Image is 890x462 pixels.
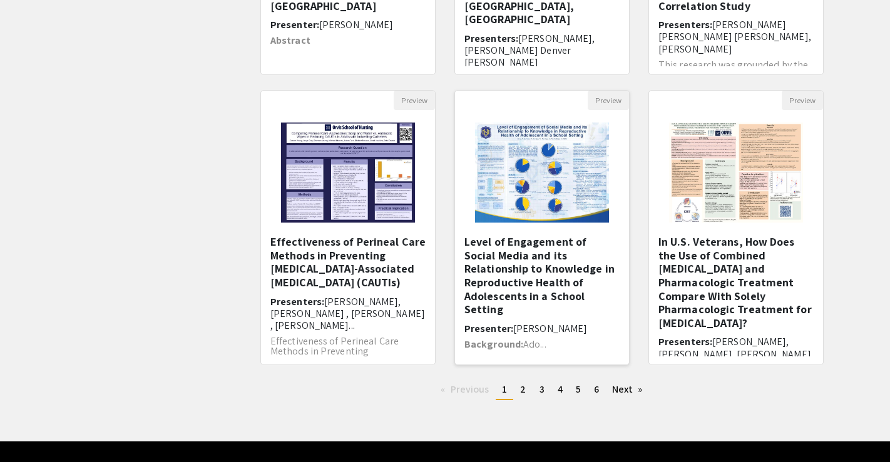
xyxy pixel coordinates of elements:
span: 5 [576,383,581,396]
button: Preview [588,91,629,110]
span: [PERSON_NAME], [PERSON_NAME], [PERSON_NAME], [PERSON_NAME], T... [658,335,814,372]
a: Next page [606,380,649,399]
h6: Presenter: [270,19,426,31]
h6: Presenters: [658,336,814,372]
span: Previous [451,383,489,396]
span: 6 [594,383,599,396]
div: Open Presentation <p>In U.S. Veterans, How Does the Use of Combined Psychotherapy and Pharmacolog... [648,90,824,365]
h6: Presenters: [464,33,620,69]
span: 1 [502,383,507,396]
p: This research was grounded by the continuous evolution of the healthcare system, marked by increa... [658,60,814,110]
span: [PERSON_NAME], [PERSON_NAME] Denver [PERSON_NAME] [464,32,595,69]
h5: Level of Engagement of Social Media and its Relationship to Knowledge in Reproductive Health of A... [464,235,620,316]
img: <p>Level of Engagement of Social Media and its Relationship to Knowledge in Reproductive Health o... [463,110,621,235]
span: [PERSON_NAME] [PERSON_NAME] [PERSON_NAME], [PERSON_NAME] [658,18,811,55]
h6: Presenters: [658,19,814,55]
p: Ado... [464,339,620,349]
span: [PERSON_NAME] [319,18,393,31]
span: [PERSON_NAME], [PERSON_NAME] , [PERSON_NAME] , [PERSON_NAME]... [270,295,425,332]
strong: Abstract [270,34,310,47]
ul: Pagination [260,380,824,400]
strong: Background: [464,338,523,351]
img: <p>Effectiveness of Perineal Care Methods in Preventing Catheter-Associated Urinary Tract&nbsp;</... [269,110,427,235]
p: Effectiveness of Perineal Care Methods in Preventing [MEDICAL_DATA]-Associated Urinary Tract [270,336,426,376]
h5: In U.S. Veterans, How Does the Use of Combined [MEDICAL_DATA] and Pharmacologic Treatment Compare... [658,235,814,329]
img: <p>In U.S. Veterans, How Does the Use of Combined Psychotherapy and Pharmacologic Treatment Compa... [657,110,815,235]
button: Preview [782,91,823,110]
span: [PERSON_NAME] [513,322,587,335]
h5: Effectiveness of Perineal Care Methods in Preventing [MEDICAL_DATA]-Associated [MEDICAL_DATA] (CA... [270,235,426,289]
h6: Presenters: [270,296,426,332]
iframe: Chat [9,406,53,453]
button: Preview [394,91,435,110]
span: 3 [540,383,545,396]
span: 4 [558,383,563,396]
span: 2 [520,383,526,396]
h6: Presenter: [464,323,620,334]
div: Open Presentation <p>Effectiveness of Perineal Care Methods in Preventing Catheter-Associated Uri... [260,90,436,365]
div: Open Presentation <p>Level of Engagement of Social Media and its Relationship to Knowledge in Rep... [454,90,630,365]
